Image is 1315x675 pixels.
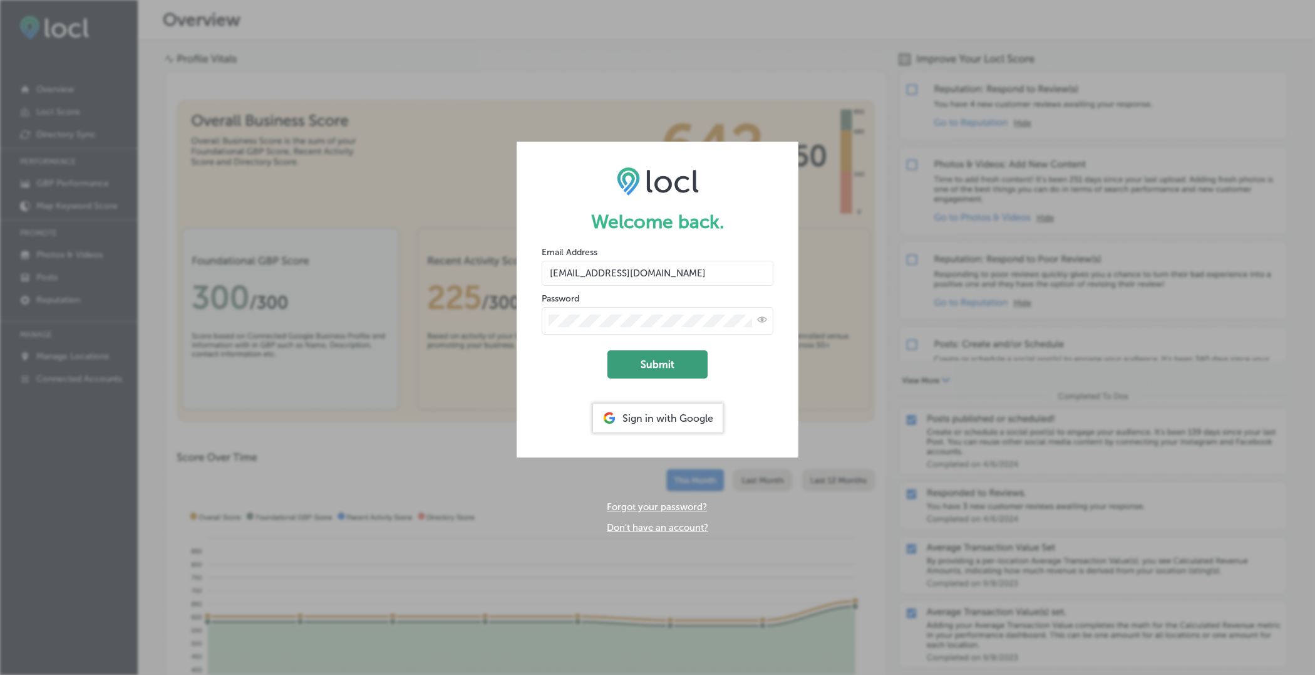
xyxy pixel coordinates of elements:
button: Submit [607,350,708,379]
div: Sign in with Google [593,404,723,432]
a: Don't have an account? [607,522,708,533]
a: Forgot your password? [607,501,707,513]
label: Password [542,293,579,304]
label: Email Address [542,247,597,258]
h1: Welcome back. [542,211,773,233]
img: LOCL logo [617,167,699,196]
span: Toggle password visibility [757,315,767,327]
